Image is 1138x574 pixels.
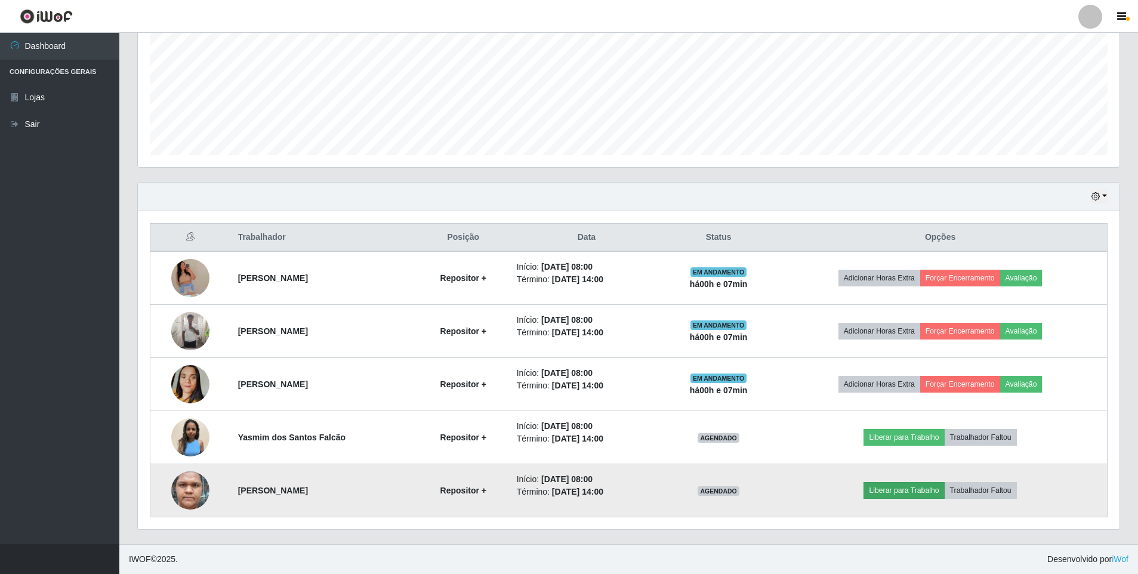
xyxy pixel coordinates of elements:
[838,270,920,286] button: Adicionar Horas Extra
[517,367,656,379] li: Início:
[552,381,603,390] time: [DATE] 14:00
[1047,553,1128,566] span: Desenvolvido por
[440,379,486,389] strong: Repositor +
[698,433,739,443] span: AGENDADO
[552,487,603,496] time: [DATE] 14:00
[517,273,656,286] li: Término:
[440,433,486,442] strong: Repositor +
[664,224,773,252] th: Status
[838,323,920,340] button: Adicionar Horas Extra
[773,224,1107,252] th: Opções
[690,279,748,289] strong: há 00 h e 07 min
[541,474,593,484] time: [DATE] 08:00
[1000,270,1043,286] button: Avaliação
[517,486,656,498] li: Término:
[517,433,656,445] li: Término:
[510,224,664,252] th: Data
[171,350,209,418] img: 1748562791419.jpeg
[517,326,656,339] li: Término:
[238,433,346,442] strong: Yasmim dos Santos Falcão
[171,312,209,350] img: 1746814061107.jpeg
[1000,323,1043,340] button: Avaliação
[552,328,603,337] time: [DATE] 14:00
[129,554,151,564] span: IWOF
[238,326,308,336] strong: [PERSON_NAME]
[698,486,739,496] span: AGENDADO
[541,315,593,325] time: [DATE] 08:00
[238,486,308,495] strong: [PERSON_NAME]
[1000,376,1043,393] button: Avaliação
[690,374,747,383] span: EM ANDAMENTO
[945,429,1017,446] button: Trabalhador Faltou
[1112,554,1128,564] a: iWof
[690,267,747,277] span: EM ANDAMENTO
[20,9,73,24] img: CoreUI Logo
[552,434,603,443] time: [DATE] 14:00
[920,270,1000,286] button: Forçar Encerramento
[541,262,593,271] time: [DATE] 08:00
[171,234,209,322] img: 1745850346795.jpeg
[238,273,308,283] strong: [PERSON_NAME]
[517,473,656,486] li: Início:
[863,482,944,499] button: Liberar para Trabalho
[920,323,1000,340] button: Forçar Encerramento
[440,486,486,495] strong: Repositor +
[920,376,1000,393] button: Forçar Encerramento
[863,429,944,446] button: Liberar para Trabalho
[945,482,1017,499] button: Trabalhador Faltou
[440,326,486,336] strong: Repositor +
[440,273,486,283] strong: Repositor +
[838,376,920,393] button: Adicionar Horas Extra
[690,320,747,330] span: EM ANDAMENTO
[517,379,656,392] li: Término:
[238,379,308,389] strong: [PERSON_NAME]
[517,261,656,273] li: Início:
[690,332,748,342] strong: há 00 h e 07 min
[517,420,656,433] li: Início:
[541,368,593,378] time: [DATE] 08:00
[171,418,209,456] img: 1751205248263.jpeg
[417,224,510,252] th: Posição
[541,421,593,431] time: [DATE] 08:00
[552,274,603,284] time: [DATE] 14:00
[517,314,656,326] li: Início:
[129,553,178,566] span: © 2025 .
[690,385,748,395] strong: há 00 h e 07 min
[171,451,209,530] img: 1753220579080.jpeg
[231,224,417,252] th: Trabalhador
